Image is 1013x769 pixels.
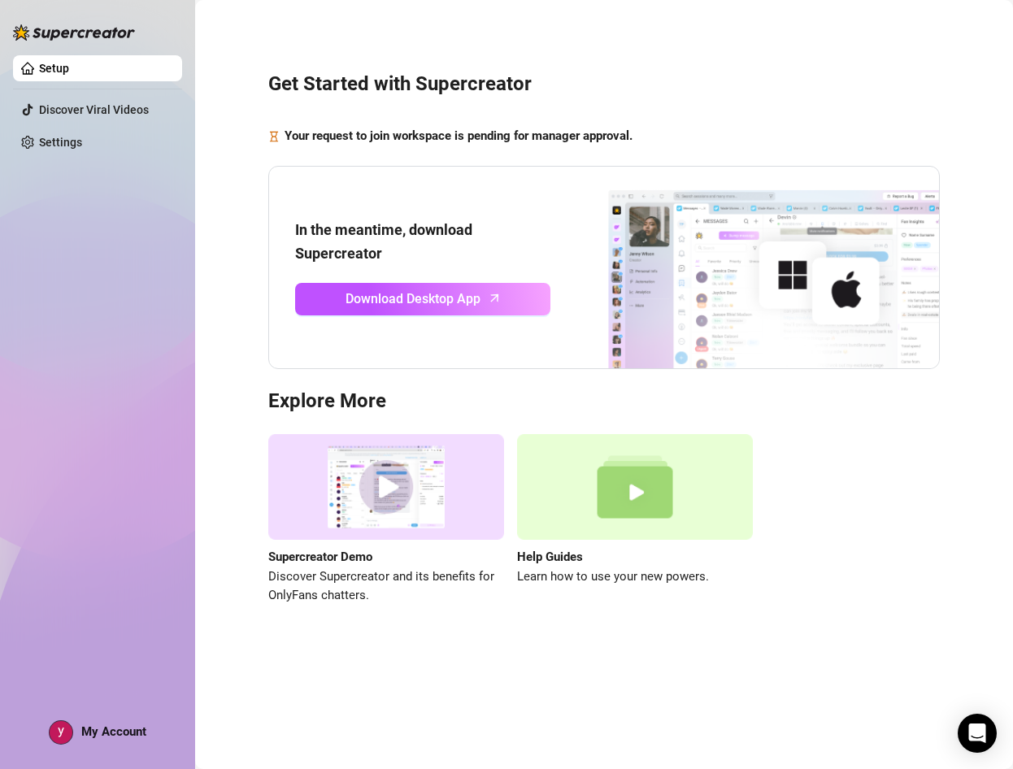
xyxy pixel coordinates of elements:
h3: Get Started with Supercreator [268,72,940,98]
strong: Help Guides [517,550,583,564]
img: logo-BBDzfeDw.svg [13,24,135,41]
a: Discover Viral Videos [39,103,149,116]
strong: Your request to join workspace is pending for manager approval. [285,128,633,143]
div: Open Intercom Messenger [958,714,997,753]
a: Supercreator DemoDiscover Supercreator and its benefits for OnlyFans chatters. [268,434,504,606]
span: Download Desktop App [346,289,480,309]
img: ACg8ocKlDDiy18XGYA1jJBU_McdKfVPNTdB1P-I_nIld6RfnJ-kX-g=s96-c [50,721,72,744]
span: Discover Supercreator and its benefits for OnlyFans chatters. [268,567,504,606]
strong: In the meantime, download Supercreator [295,221,472,261]
span: My Account [81,724,146,739]
h3: Explore More [268,389,940,415]
strong: Supercreator Demo [268,550,372,564]
a: Help GuidesLearn how to use your new powers. [517,434,753,606]
a: Settings [39,136,82,149]
img: supercreator demo [268,434,504,541]
img: help guides [517,434,753,541]
img: download app [550,167,939,368]
a: Download Desktop Apparrow-up [295,283,550,315]
span: hourglass [268,127,280,146]
span: Learn how to use your new powers. [517,567,753,587]
span: arrow-up [485,289,504,307]
a: Setup [39,62,69,75]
